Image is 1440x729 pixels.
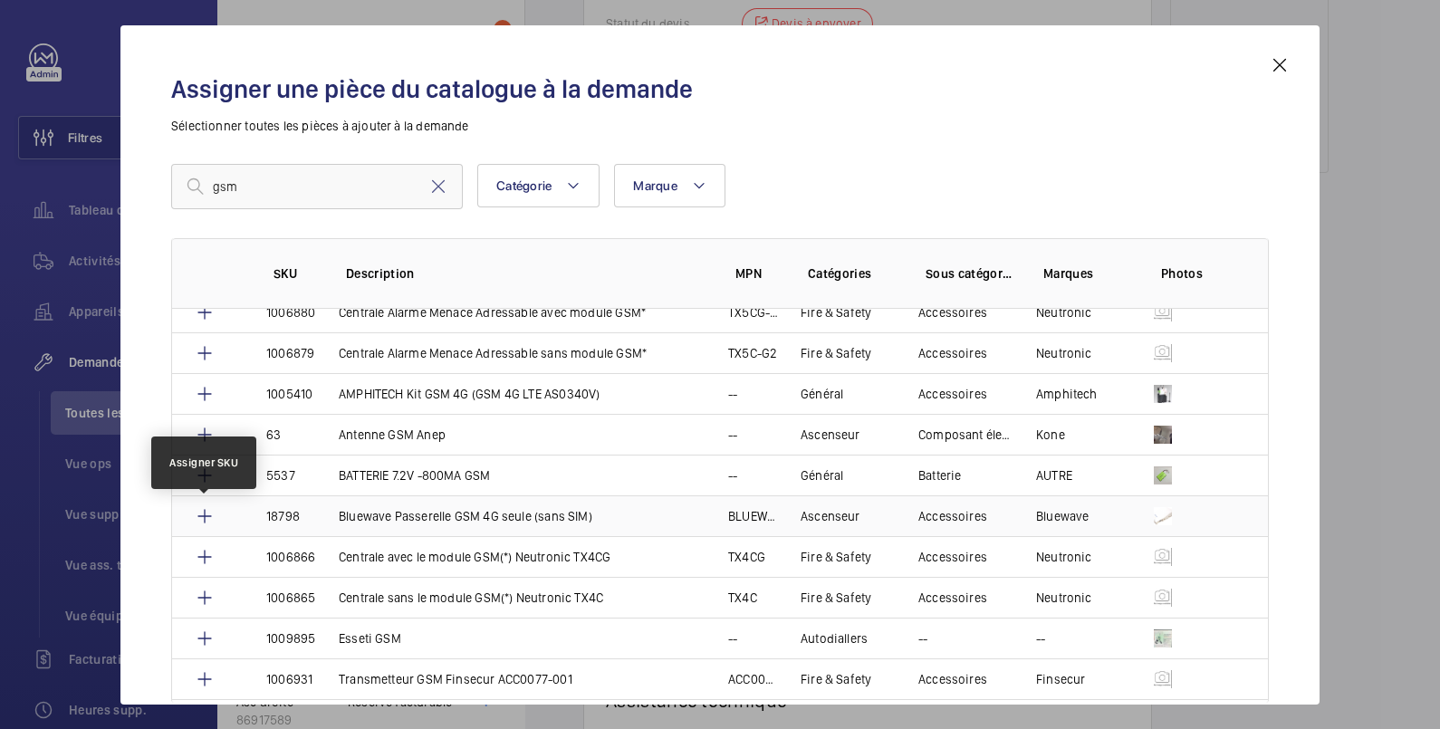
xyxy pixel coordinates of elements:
[926,264,1014,283] p: Sous catégories
[1036,507,1089,525] p: Bluewave
[339,466,490,484] p: BATTERIE 7.2V -800MA GSM
[1154,670,1172,688] img: mgKNnLUo32YisrdXDPXwnmHuC0uVg7sd9j77u0g5nYnLw-oI.png
[266,507,300,525] p: 18798
[801,344,871,362] p: Fire & Safety
[346,264,706,283] p: Description
[918,548,987,566] p: Accessoires
[339,548,610,566] p: Centrale avec le module GSM(*) Neutronic TX4CG
[1036,303,1092,321] p: Neutronic
[266,629,315,647] p: 1009895
[918,589,987,607] p: Accessoires
[801,629,868,647] p: Autodiallers
[918,507,987,525] p: Accessoires
[274,264,317,283] p: SKU
[1154,303,1172,321] img: mgKNnLUo32YisrdXDPXwnmHuC0uVg7sd9j77u0g5nYnLw-oI.png
[1036,629,1045,647] p: --
[1154,466,1172,484] img: R3BV5ByQiKJe7xP4bTe9aSWRcJr5EVt9ksR6qQRH6Zt8jUI3.png
[339,670,572,688] p: Transmetteur GSM Finsecur ACC0077-001
[728,344,777,362] p: TX5C-G2
[801,303,871,321] p: Fire & Safety
[801,548,871,566] p: Fire & Safety
[169,455,238,471] div: Assigner SKU
[728,426,737,444] p: --
[266,466,295,484] p: 5537
[171,72,1269,106] h2: Assigner une pièce du catalogue à la demande
[801,670,871,688] p: Fire & Safety
[1154,589,1172,607] img: mgKNnLUo32YisrdXDPXwnmHuC0uVg7sd9j77u0g5nYnLw-oI.png
[801,589,871,607] p: Fire & Safety
[171,117,1269,135] p: Sélectionner toutes les pièces à ajouter à la demande
[1036,426,1065,444] p: Kone
[266,344,314,362] p: 1006879
[339,385,600,403] p: AMPHITECH Kit GSM 4G (GSM 4G LTE AS0340V)
[728,670,779,688] p: ACC0077-001
[266,426,281,444] p: 63
[266,385,312,403] p: 1005410
[1036,548,1092,566] p: Neutronic
[728,548,765,566] p: TX4CG
[339,426,446,444] p: Antenne GSM Anep
[728,629,737,647] p: --
[1154,507,1172,525] img: Mjcohe3TUtEmMSFfqELpW9_0NDoEoZkbvoCkQp3GpZ5SMpAg.png
[728,589,757,607] p: TX4C
[801,466,843,484] p: Général
[266,670,312,688] p: 1006931
[728,303,779,321] p: TX5CG-G2
[496,178,552,193] span: Catégorie
[728,385,737,403] p: --
[1154,426,1172,444] img: WIpCJ3t7VbsAmZDg-0dPnNVJZmje6_4x0Jlsdkm01dAIXRtF.png
[808,264,897,283] p: Catégories
[339,303,646,321] p: Centrale Alarme Menace Adressable avec module GSM*
[918,385,987,403] p: Accessoires
[918,303,987,321] p: Accessoires
[266,303,315,321] p: 1006880
[171,164,463,209] input: Find a part
[1154,344,1172,362] img: mgKNnLUo32YisrdXDPXwnmHuC0uVg7sd9j77u0g5nYnLw-oI.png
[728,466,737,484] p: --
[266,589,315,607] p: 1006865
[339,344,647,362] p: Centrale Alarme Menace Adressable sans module GSM*
[801,385,843,403] p: Général
[1036,385,1098,403] p: Amphitech
[1161,264,1232,283] p: Photos
[728,507,779,525] p: BLUEWAVE AC-4CM10-610-F-20-SE1
[1154,629,1172,647] img: w2l1_LcSMnuk74u5lqHX3BpEjRnZD6O9pfUg-M1HyaT1JIH1.png
[339,589,603,607] p: Centrale sans le module GSM(*) Neutronic TX4C
[339,629,401,647] p: Esseti GSM
[1036,344,1092,362] p: Neutronic
[1036,670,1085,688] p: Finsecur
[1036,466,1072,484] p: AUTRE
[339,507,592,525] p: Bluewave Passerelle GSM 4G seule (sans SIM)
[801,426,860,444] p: Ascenseur
[1043,264,1132,283] p: Marques
[918,670,987,688] p: Accessoires
[801,507,860,525] p: Ascenseur
[918,629,927,647] p: --
[918,344,987,362] p: Accessoires
[633,178,677,193] span: Marque
[735,264,779,283] p: MPN
[1154,385,1172,403] img: reTiyUUusEpgNRgJzPwnjLGCmgOzjuf4Pbxp_Hqp_sd8IUCT.png
[1036,589,1092,607] p: Neutronic
[266,548,315,566] p: 1006866
[614,164,725,207] button: Marque
[1154,548,1172,566] img: mgKNnLUo32YisrdXDPXwnmHuC0uVg7sd9j77u0g5nYnLw-oI.png
[477,164,600,207] button: Catégorie
[918,466,961,484] p: Batterie
[918,426,1014,444] p: Composant électrique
